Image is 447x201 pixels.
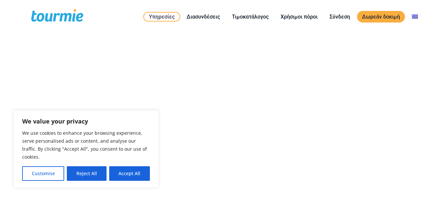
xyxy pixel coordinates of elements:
button: Accept All [109,166,150,181]
a: Υπηρεσίες [143,12,180,22]
button: Customise [22,166,64,181]
a: Τιμοκατάλογος [227,13,274,21]
p: We use cookies to enhance your browsing experience, serve personalised ads or content, and analys... [22,129,150,161]
p: We value your privacy [22,117,150,125]
button: Reject All [67,166,106,181]
a: Σύνδεση [325,13,355,21]
a: Αλλαγή σε [407,13,423,21]
a: Διασυνδέσεις [182,13,225,21]
a: Χρήσιμοι πόροι [276,13,323,21]
a: Δωρεάν δοκιμή [357,11,405,23]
